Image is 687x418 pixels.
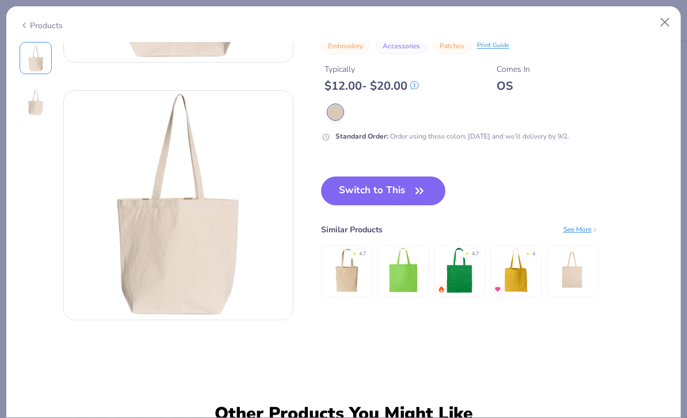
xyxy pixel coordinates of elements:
[549,247,596,294] img: Econscious Eco Promo Tote
[22,88,49,116] img: Back
[335,131,569,141] div: Order using these colors [DATE] and we’ll delivery by 9/2.
[20,20,63,32] div: Products
[325,79,419,93] div: $ 12.00 - $ 20.00
[477,41,509,51] div: Print Guide
[563,224,598,235] div: See More
[465,250,470,255] div: ★
[22,44,49,72] img: Front
[532,250,535,258] div: 4
[525,250,530,255] div: ★
[433,38,471,54] button: Patches
[325,63,419,75] div: Typically
[380,247,426,294] img: Bag Edge Canvas Grocery Tote
[321,38,370,54] button: Embroidery
[436,247,483,294] img: BAGedge 6 oz. Canvas Promo Tote
[472,250,479,258] div: 4.7
[654,11,676,33] button: Close
[335,132,388,141] strong: Standard Order :
[321,177,446,205] button: Switch to This
[359,250,366,258] div: 4.7
[321,224,383,236] div: Similar Products
[438,286,445,293] img: trending.gif
[494,286,501,293] img: MostFav.gif
[323,247,370,294] img: Liberty Bags Susan Canvas Tote
[352,250,357,255] div: ★
[497,79,530,93] div: OS
[493,247,539,294] img: Liberty Bags Madison Basic Tote
[376,38,427,54] button: Accessories
[64,91,293,320] img: Back
[497,63,530,75] div: Comes In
